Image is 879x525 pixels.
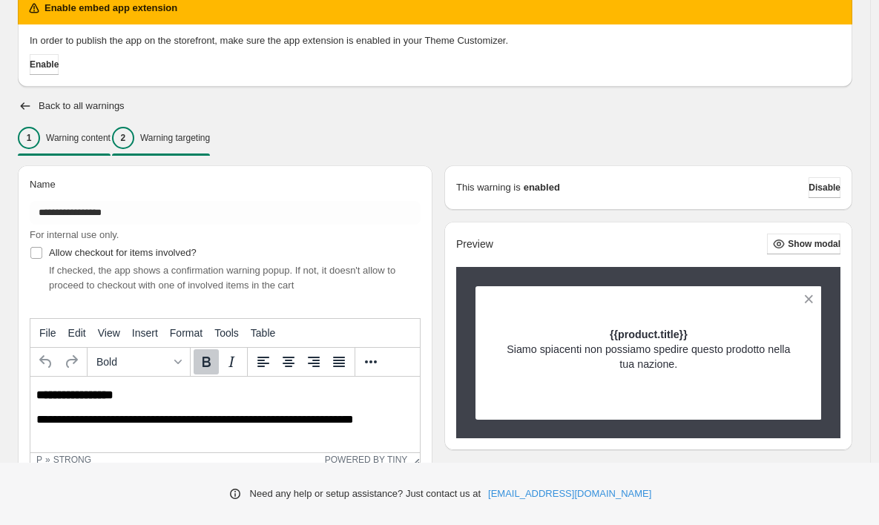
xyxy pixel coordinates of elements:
[96,356,169,368] span: Bold
[610,328,688,340] strong: {{product.title}}
[49,247,197,258] span: Allow checkout for items involved?
[524,180,560,195] strong: enabled
[456,180,521,195] p: This warning is
[53,455,91,465] div: strong
[194,349,219,374] button: Bold
[98,327,120,339] span: View
[501,342,796,372] p: Siamo spiacenti non possiamo spedire questo prodotto nella tua nazione.
[39,100,125,112] h2: Back to all warnings
[326,349,352,374] button: Justify
[488,486,651,501] a: [EMAIL_ADDRESS][DOMAIN_NAME]
[18,122,111,153] button: 1Warning content
[112,127,134,149] div: 2
[112,122,210,153] button: 2Warning targeting
[251,327,275,339] span: Table
[276,349,301,374] button: Align center
[214,327,239,339] span: Tools
[170,327,203,339] span: Format
[49,265,395,291] span: If checked, the app shows a confirmation warning popup. If not, it doesn't allow to proceed to ch...
[45,1,177,16] h2: Enable embed app extension
[456,238,493,251] h2: Preview
[90,349,187,374] button: Formats
[325,455,408,465] a: Powered by Tiny
[33,349,59,374] button: Undo
[30,33,840,48] p: In order to publish the app on the storefront, make sure the app extension is enabled in your The...
[59,349,84,374] button: Redo
[45,455,50,465] div: »
[407,453,420,466] div: Resize
[358,349,383,374] button: More...
[46,132,111,144] p: Warning content
[809,182,840,194] span: Disable
[68,327,86,339] span: Edit
[30,59,59,70] span: Enable
[30,377,420,452] iframe: Rich Text Area
[140,132,210,144] p: Warning targeting
[39,327,56,339] span: File
[30,179,56,190] span: Name
[30,229,119,240] span: For internal use only.
[36,455,42,465] div: p
[132,327,158,339] span: Insert
[251,349,276,374] button: Align left
[767,234,840,254] button: Show modal
[219,349,244,374] button: Italic
[809,177,840,198] button: Disable
[30,54,59,75] button: Enable
[18,127,40,149] div: 1
[788,238,840,250] span: Show modal
[301,349,326,374] button: Align right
